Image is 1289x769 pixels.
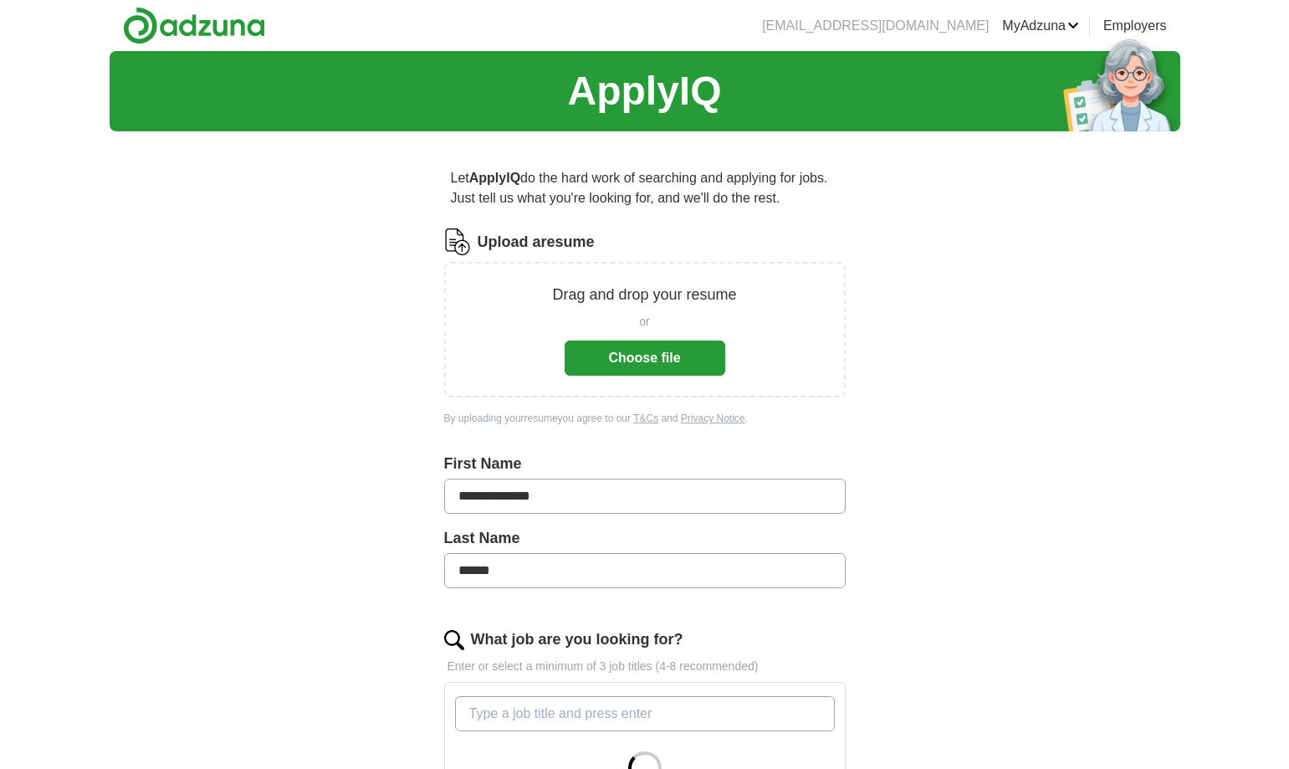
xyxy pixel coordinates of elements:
[762,16,989,36] li: [EMAIL_ADDRESS][DOMAIN_NAME]
[478,231,595,254] label: Upload a resume
[1103,16,1167,36] a: Employers
[552,284,736,306] p: Drag and drop your resume
[565,341,725,376] button: Choose file
[469,171,520,185] strong: ApplyIQ
[471,628,683,651] label: What job are you looking for?
[444,658,846,675] p: Enter or select a minimum of 3 job titles (4-8 recommended)
[567,61,721,121] h1: ApplyIQ
[633,413,658,424] a: T&Cs
[444,527,846,550] label: Last Name
[1002,16,1079,36] a: MyAdzuna
[639,313,649,331] span: or
[444,161,846,215] p: Let do the hard work of searching and applying for jobs. Just tell us what you're looking for, an...
[681,413,745,424] a: Privacy Notice
[444,411,846,426] div: By uploading your resume you agree to our and .
[444,228,471,255] img: CV Icon
[123,7,265,44] img: Adzuna logo
[455,696,835,731] input: Type a job title and press enter
[444,630,464,650] img: search.png
[444,453,846,475] label: First Name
